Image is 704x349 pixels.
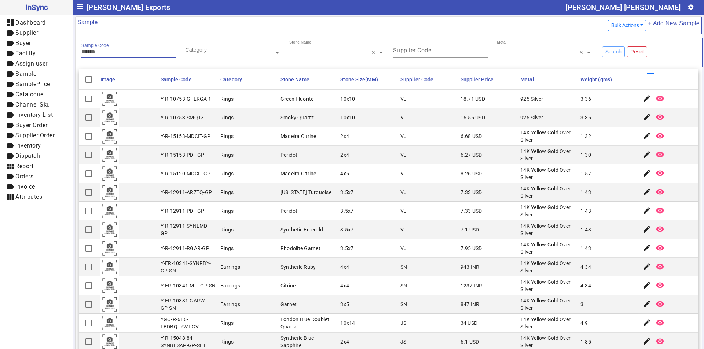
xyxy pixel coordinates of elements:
button: Reset [627,46,647,57]
div: JS [400,319,407,327]
mat-icon: edit [642,337,651,346]
div: 7.33 USD [461,189,482,196]
div: 10x10 [340,95,355,103]
span: Channel Sku [15,101,50,108]
span: Supplier Order [15,132,55,139]
div: VJ [400,245,407,252]
mat-icon: label [6,131,15,140]
mat-icon: settings [687,4,694,11]
span: Supplier Code [400,77,433,82]
span: Metal [520,77,534,82]
span: Supplier Price [461,77,494,82]
img: comingsoon.png [100,258,119,276]
mat-icon: edit [642,281,651,290]
span: Dashboard [15,19,46,26]
div: 8.26 USD [461,170,482,177]
div: Peridot [280,151,298,159]
div: 14K Yellow Gold Over Silver [520,334,576,349]
mat-icon: label [6,152,15,160]
mat-icon: label [6,70,15,78]
div: 14K Yellow Gold Over Silver [520,129,576,144]
div: Rings [220,245,234,252]
span: Category [220,77,242,82]
span: Invoice [15,183,35,190]
span: SamplePrice [15,81,50,88]
div: 1.43 [580,207,591,215]
div: Rings [220,151,234,159]
mat-icon: remove_red_eye [656,188,664,196]
div: 2x4 [340,133,349,140]
a: + Add New Sample [648,19,700,32]
div: 4.9 [580,319,588,327]
div: 3x5 [340,301,349,308]
span: Image [100,77,115,82]
mat-label: Supplier Code [393,47,432,54]
span: Report [15,163,33,170]
div: SN [400,263,407,271]
div: Garnet [280,301,297,308]
div: 943 INR [461,263,480,271]
div: Madeira Citrine [280,133,316,140]
img: comingsoon.png [100,146,119,164]
span: Orders [15,173,33,180]
img: comingsoon.png [100,127,119,145]
div: 14K Yellow Gold Over Silver [520,148,576,162]
div: VJ [400,114,407,121]
div: Synthetic Ruby [280,263,316,271]
div: YGO-R-616-LBDBQTZWT-GV [161,316,216,330]
mat-icon: remove_red_eye [656,113,664,122]
mat-icon: edit [642,131,651,140]
mat-icon: edit [642,262,651,271]
div: Rings [220,207,234,215]
div: 1237 INR [461,282,483,289]
mat-icon: label [6,80,15,89]
span: Assign user [15,60,48,67]
mat-icon: remove_red_eye [656,94,664,103]
mat-icon: edit [642,206,651,215]
span: Inventory List [15,111,53,118]
mat-icon: remove_red_eye [656,244,664,252]
mat-icon: label [6,121,15,130]
div: 6.27 USD [461,151,482,159]
span: InSync [6,1,67,13]
mat-icon: remove_red_eye [656,150,664,159]
mat-icon: remove_red_eye [656,206,664,215]
mat-icon: remove_red_eye [656,318,664,327]
img: comingsoon.png [100,183,119,201]
span: Supplier [15,29,38,36]
mat-icon: view_module [6,193,15,201]
div: 1.30 [580,151,591,159]
img: comingsoon.png [100,108,119,127]
span: Stone Name [280,77,309,82]
span: [PERSON_NAME] Exports [87,1,170,13]
div: VJ [400,226,407,233]
mat-icon: label [6,182,15,191]
div: 14K Yellow Gold Over Silver [520,185,576,200]
div: 925 Silver [520,114,543,121]
mat-icon: edit [642,188,651,196]
mat-icon: edit [642,225,651,234]
div: Stone Name [289,40,311,45]
div: VJ [400,151,407,159]
div: VJ [400,95,407,103]
mat-icon: remove_red_eye [656,337,664,346]
div: Y-ER-10331-GARWT-GP-SN [161,297,216,312]
div: Metal [497,40,507,45]
div: 7.95 USD [461,245,482,252]
div: Y-R-10753-GFLRGAR [161,95,210,103]
div: 14K Yellow Gold Over Silver [520,278,576,293]
div: 14K Yellow Gold Over Silver [520,297,576,312]
div: 4x4 [340,263,349,271]
mat-icon: view_module [6,162,15,171]
div: Category [185,46,207,53]
div: 14K Yellow Gold Over Silver [520,260,576,274]
div: 7.1 USD [461,226,479,233]
span: Clear all [579,49,586,56]
div: 10x14 [340,319,355,327]
div: Peridot [280,207,298,215]
mat-icon: remove_red_eye [656,262,664,271]
div: 3.35 [580,114,591,121]
div: 34 USD [461,319,478,327]
span: Buyer [15,40,31,47]
mat-icon: label [6,49,15,58]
